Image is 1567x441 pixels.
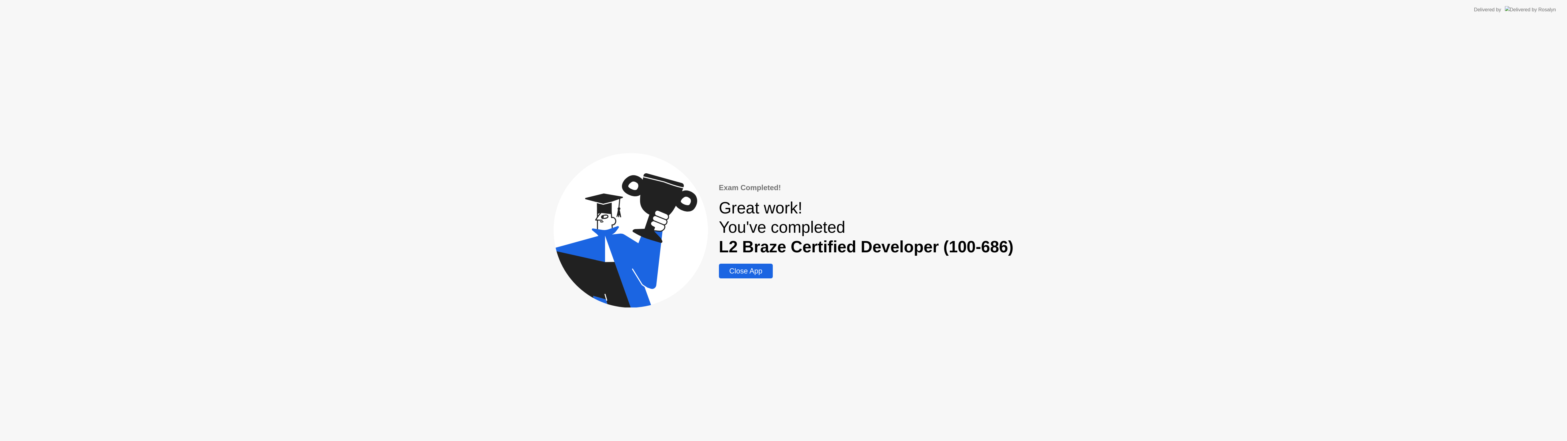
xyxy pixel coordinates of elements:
div: Exam Completed! [719,182,1013,193]
div: Great work! You've completed [719,198,1013,256]
b: L2 Braze Certified Developer (100-686) [719,238,1013,256]
button: Close App [719,264,773,278]
div: Delivered by [1474,6,1501,13]
div: Close App [721,267,771,275]
img: Delivered by Rosalyn [1505,6,1556,13]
